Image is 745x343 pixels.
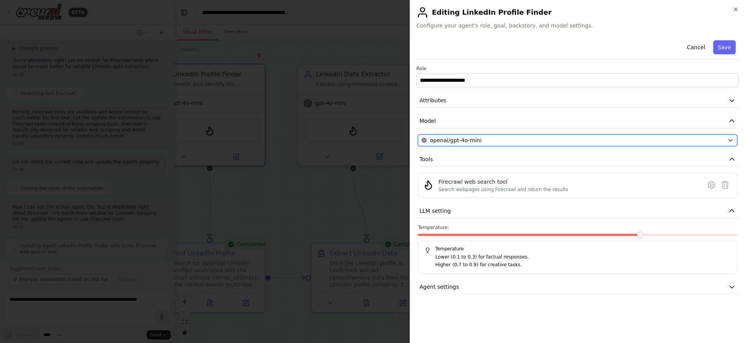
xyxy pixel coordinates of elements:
span: Agent settings [419,283,459,291]
span: LLM setting [419,207,451,215]
span: Tools [419,155,433,163]
span: Temperature: [418,224,449,231]
div: Search webpages using Firecrawl and return the results [438,186,568,193]
span: Attributes [419,97,446,104]
h2: Editing LinkedIn Profile Finder [416,6,739,19]
button: Configure tool [704,178,718,192]
img: FirecrawlSearchTool [423,179,434,190]
button: Agent settings [416,280,739,294]
button: Model [416,114,739,128]
span: Configure your agent's role, goal, backstory, and model settings. [416,22,739,29]
button: Delete tool [718,178,732,192]
label: Role [416,65,739,72]
button: Cancel [682,40,710,54]
div: Firecrawl web search tool [438,178,568,186]
p: Higher (0.7 to 0.9) for creative tasks. [435,261,731,269]
button: Save [713,40,736,54]
p: Lower (0.1 to 0.3) for factual responses. [435,253,731,261]
button: Tools [416,152,739,167]
button: Attributes [416,93,739,108]
span: openai/gpt-4o-mini [430,136,482,144]
button: openai/gpt-4o-mini [418,134,737,146]
h5: Temperature [424,246,731,252]
span: Model [419,117,436,125]
button: LLM setting [416,204,739,218]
